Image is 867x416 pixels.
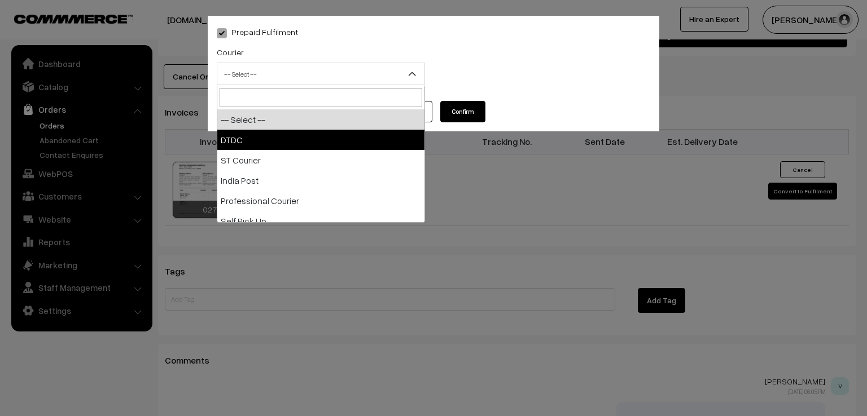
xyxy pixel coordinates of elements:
label: Prepaid Fulfilment [217,26,298,38]
li: India Post [217,170,424,191]
span: -- Select -- [217,64,424,84]
li: DTDC [217,130,424,150]
li: -- Select -- [217,109,424,130]
label: Courier [217,46,244,58]
li: Professional Courier [217,191,424,211]
button: Confirm [440,101,485,122]
li: Self Pick Up [217,211,424,231]
li: ST Courier [217,150,424,170]
span: -- Select -- [217,63,425,85]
